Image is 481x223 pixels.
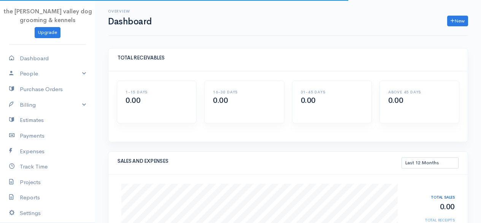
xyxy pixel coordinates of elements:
[35,27,60,38] a: Upgrade
[388,96,403,105] span: 0.00
[388,90,451,94] h6: ABOVE 45 DAYS
[301,90,363,94] h6: 31-45 DAYS
[447,16,468,27] a: New
[406,195,455,199] h6: TOTAL SALES
[406,203,455,211] h2: 0.00
[3,8,92,24] span: the [PERSON_NAME] valley dog grooming & kennels
[117,55,459,61] h5: TOTAL RECEIVABLES
[125,96,140,105] span: 0.00
[213,90,275,94] h6: 16-30 DAYS
[213,96,228,105] span: 0.00
[301,96,316,105] span: 0.00
[406,218,455,222] h6: TOTAL RECEIPTS
[108,9,152,13] h6: Overview
[108,17,152,26] h1: Dashboard
[117,159,402,164] h5: SALES AND EXPENSES
[125,90,188,94] h6: 1-15 DAYS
